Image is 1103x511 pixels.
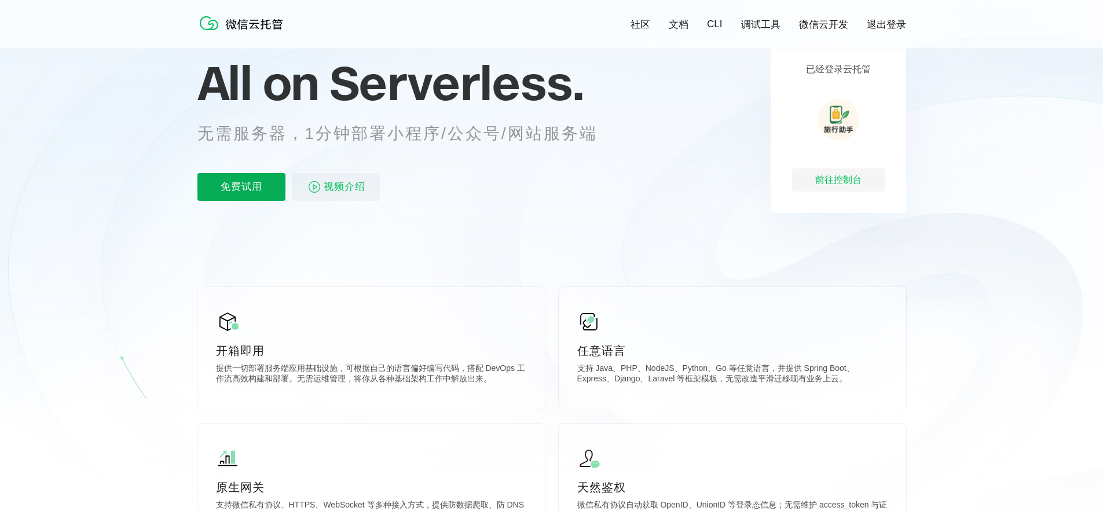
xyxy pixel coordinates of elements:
[324,173,365,201] span: 视频介绍
[216,343,526,359] p: 开箱即用
[631,18,650,31] a: 社区
[329,54,584,112] span: Serverless.
[799,18,848,31] a: 微信云开发
[197,54,318,112] span: All on
[806,64,871,76] p: 已经登录云托管
[741,18,780,31] a: 调试工具
[307,180,321,194] img: video_play.svg
[792,168,885,192] div: 前往控制台
[577,363,888,387] p: 支持 Java、PHP、NodeJS、Python、Go 等任意语言，并提供 Spring Boot、Express、Django、Laravel 等框架模板，无需改造平滑迁移现有业务上云。
[867,18,906,31] a: 退出登录
[216,363,526,387] p: 提供一切部署服务端应用基础设施，可根据自己的语言偏好编写代码，搭配 DevOps 工作流高效构建和部署。无需运维管理，将你从各种基础架构工作中解放出来。
[577,479,888,495] p: 天然鉴权
[197,122,619,145] p: 无需服务器，1分钟部署小程序/公众号/网站服务端
[197,173,285,201] p: 免费试用
[197,27,290,36] a: 微信云托管
[669,18,688,31] a: 文档
[707,19,722,30] a: CLI
[197,12,290,35] img: 微信云托管
[216,479,526,495] p: 原生网关
[577,343,888,359] p: 任意语言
